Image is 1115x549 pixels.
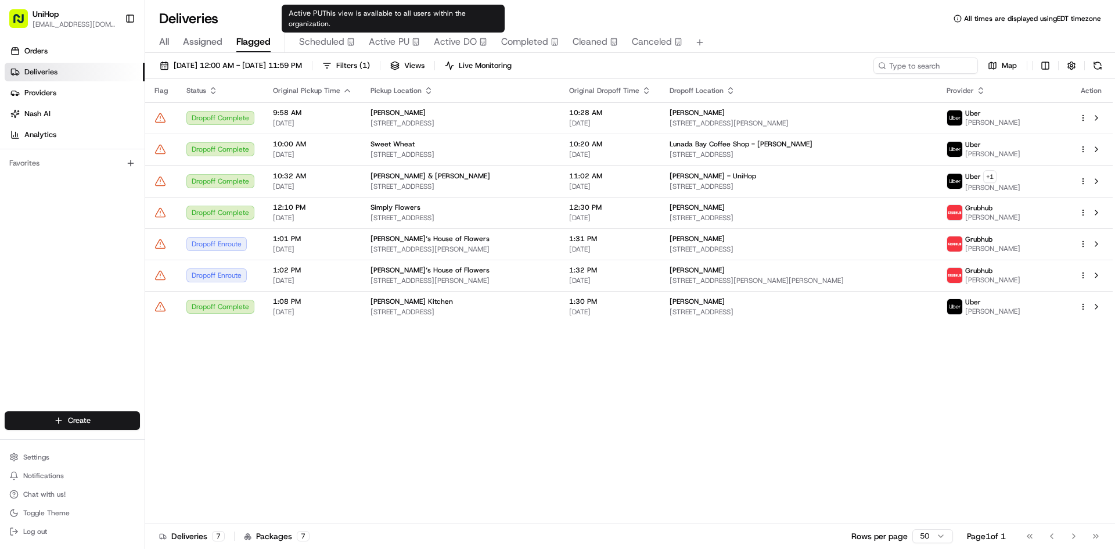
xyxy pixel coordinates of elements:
span: Original Dropoff Time [569,86,639,95]
span: Providers [24,88,56,98]
span: API Documentation [110,168,186,180]
span: [PERSON_NAME] [965,307,1020,316]
button: [EMAIL_ADDRESS][DOMAIN_NAME] [33,20,116,29]
div: 7 [212,531,225,541]
span: Deliveries [24,67,57,77]
p: Rows per page [851,530,908,542]
a: Providers [5,84,145,102]
span: [PERSON_NAME] [965,213,1020,222]
span: This view is available to all users within the organization. [289,9,466,28]
a: Nash AI [5,105,145,123]
span: [PERSON_NAME] - UniHop [670,171,756,181]
span: Grubhub [965,235,992,244]
button: Refresh [1089,58,1106,74]
span: 1:02 PM [273,265,352,275]
span: [STREET_ADDRESS] [371,307,551,317]
span: All times are displayed using EDT timezone [964,14,1101,23]
span: Original Pickup Time [273,86,340,95]
span: [STREET_ADDRESS] [670,307,928,317]
div: Deliveries [159,530,225,542]
span: Orders [24,46,48,56]
span: Canceled [632,35,672,49]
span: Views [404,60,425,71]
span: Settings [23,453,49,462]
span: [DATE] [273,119,352,128]
a: Powered byPylon [82,196,141,206]
span: [PERSON_NAME] Kitchen [371,297,453,306]
span: [STREET_ADDRESS][PERSON_NAME][PERSON_NAME] [670,276,928,285]
span: Chat with us! [23,490,66,499]
span: Live Monitoring [459,60,512,71]
a: Orders [5,42,145,60]
span: [STREET_ADDRESS] [670,245,928,254]
span: Uber [965,297,981,307]
button: Toggle Theme [5,505,140,521]
span: Simply Flowers [371,203,420,212]
button: Start new chat [197,114,211,128]
img: 5e692f75ce7d37001a5d71f1 [947,205,962,220]
span: Map [1002,60,1017,71]
h1: Deliveries [159,9,218,28]
span: Uber [965,172,981,181]
span: 11:02 AM [569,171,651,181]
span: [DATE] [273,150,352,159]
span: 9:58 AM [273,108,352,117]
span: [PERSON_NAME] [670,203,725,212]
p: Welcome 👋 [12,46,211,65]
span: Uber [965,109,981,118]
span: [PERSON_NAME] [371,108,426,117]
div: Packages [244,530,310,542]
div: 7 [297,531,310,541]
div: Start new chat [39,111,190,123]
span: Active PU [369,35,409,49]
span: [PERSON_NAME] [965,118,1020,127]
button: Chat with us! [5,486,140,503]
span: Cleaned [573,35,607,49]
span: Analytics [24,130,56,140]
span: [STREET_ADDRESS][PERSON_NAME] [670,119,928,128]
span: 12:30 PM [569,203,651,212]
span: [DATE] [273,245,352,254]
span: [PERSON_NAME] [670,108,725,117]
span: ( 1 ) [359,60,370,71]
span: [DATE] [569,276,651,285]
div: Favorites [5,154,140,173]
span: [DATE] [273,307,352,317]
span: Flagged [236,35,271,49]
span: 10:32 AM [273,171,352,181]
span: Log out [23,527,47,536]
span: 12:10 PM [273,203,352,212]
button: Views [385,58,430,74]
button: Settings [5,449,140,465]
span: Completed [501,35,548,49]
span: 1:01 PM [273,234,352,243]
span: Notifications [23,471,64,480]
a: Deliveries [5,63,145,81]
span: [PERSON_NAME] [670,234,725,243]
span: [STREET_ADDRESS][PERSON_NAME] [371,245,551,254]
img: 1736555255976-a54dd68f-1ca7-489b-9aae-adbdc363a1c4 [12,111,33,132]
span: All [159,35,169,49]
button: UniHop [33,8,59,20]
input: Clear [30,75,192,87]
span: [DATE] [273,276,352,285]
span: Provider [947,86,974,95]
img: Nash [12,12,35,35]
span: Pickup Location [371,86,422,95]
span: 1:08 PM [273,297,352,306]
span: [DATE] [569,150,651,159]
div: 💻 [98,170,107,179]
span: [PERSON_NAME] [670,297,725,306]
span: Knowledge Base [23,168,89,180]
span: Filters [336,60,370,71]
img: 5e692f75ce7d37001a5d71f1 [947,236,962,252]
span: [STREET_ADDRESS] [371,182,551,191]
button: Map [983,58,1022,74]
span: [PERSON_NAME] & [PERSON_NAME] [371,171,490,181]
span: 1:32 PM [569,265,651,275]
span: 1:30 PM [569,297,651,306]
span: [PERSON_NAME] [965,244,1020,253]
button: Filters(1) [317,58,375,74]
input: Type to search [873,58,978,74]
span: [PERSON_NAME] [965,149,1020,159]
